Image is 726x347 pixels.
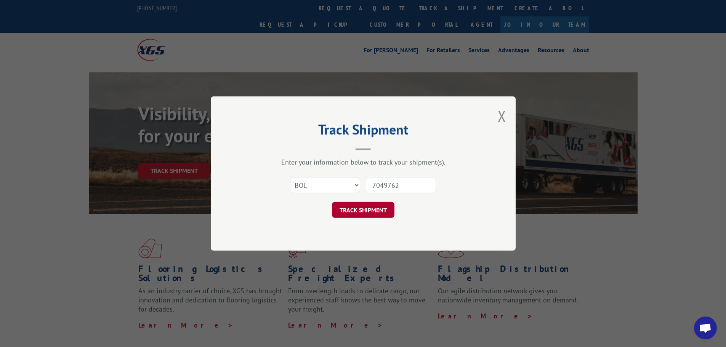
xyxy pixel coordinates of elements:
[249,158,478,166] div: Enter your information below to track your shipment(s).
[498,106,506,126] button: Close modal
[694,317,717,339] div: Open chat
[332,202,394,218] button: TRACK SHIPMENT
[366,177,436,193] input: Number(s)
[249,124,478,139] h2: Track Shipment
